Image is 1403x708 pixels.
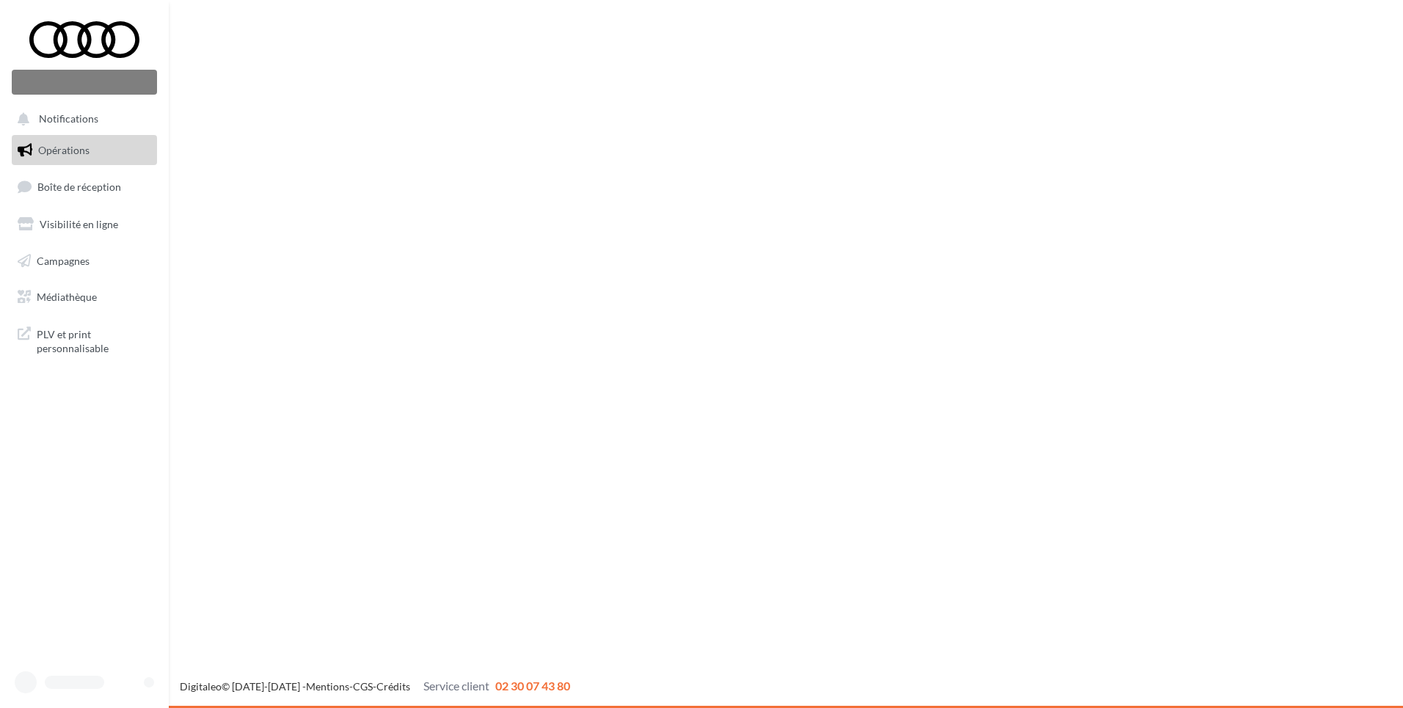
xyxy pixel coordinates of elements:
[9,209,160,240] a: Visibilité en ligne
[37,180,121,193] span: Boîte de réception
[37,324,151,356] span: PLV et print personnalisable
[353,680,373,693] a: CGS
[9,135,160,166] a: Opérations
[9,318,160,362] a: PLV et print personnalisable
[376,680,410,693] a: Crédits
[9,246,160,277] a: Campagnes
[37,254,90,266] span: Campagnes
[306,680,349,693] a: Mentions
[180,680,222,693] a: Digitaleo
[423,679,489,693] span: Service client
[37,291,97,303] span: Médiathèque
[38,144,90,156] span: Opérations
[180,680,570,693] span: © [DATE]-[DATE] - - -
[12,70,157,95] div: Nouvelle campagne
[9,282,160,313] a: Médiathèque
[9,171,160,202] a: Boîte de réception
[40,218,118,230] span: Visibilité en ligne
[495,679,570,693] span: 02 30 07 43 80
[39,113,98,125] span: Notifications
